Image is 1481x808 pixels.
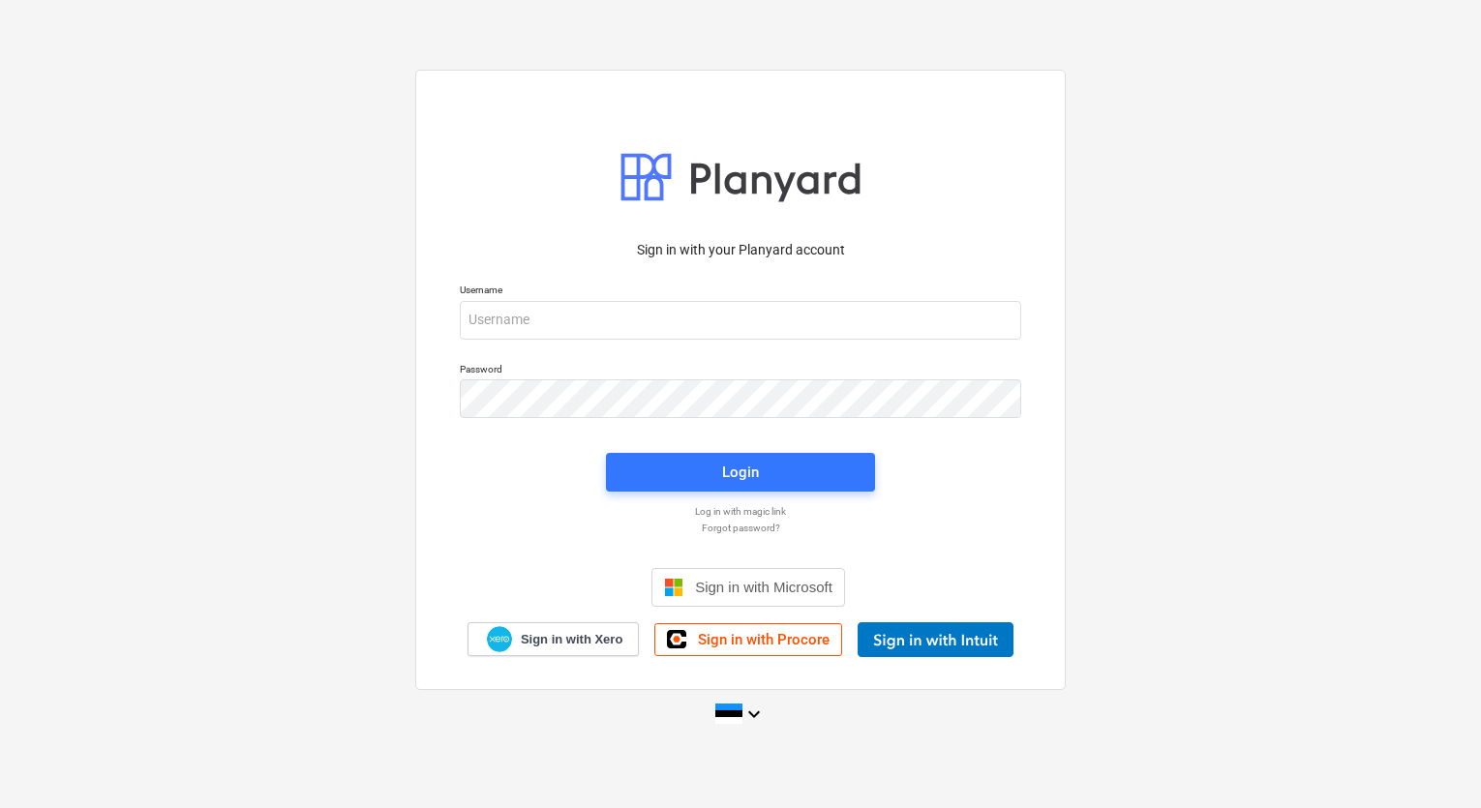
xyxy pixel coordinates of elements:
[654,623,842,656] a: Sign in with Procore
[460,363,1021,379] p: Password
[460,284,1021,300] p: Username
[460,240,1021,260] p: Sign in with your Planyard account
[487,626,512,652] img: Xero logo
[695,579,832,595] span: Sign in with Microsoft
[450,522,1031,534] a: Forgot password?
[722,460,759,485] div: Login
[698,631,830,648] span: Sign in with Procore
[460,301,1021,340] input: Username
[521,631,622,648] span: Sign in with Xero
[606,453,875,492] button: Login
[742,703,766,726] i: keyboard_arrow_down
[664,578,683,597] img: Microsoft logo
[468,622,640,656] a: Sign in with Xero
[450,505,1031,518] a: Log in with magic link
